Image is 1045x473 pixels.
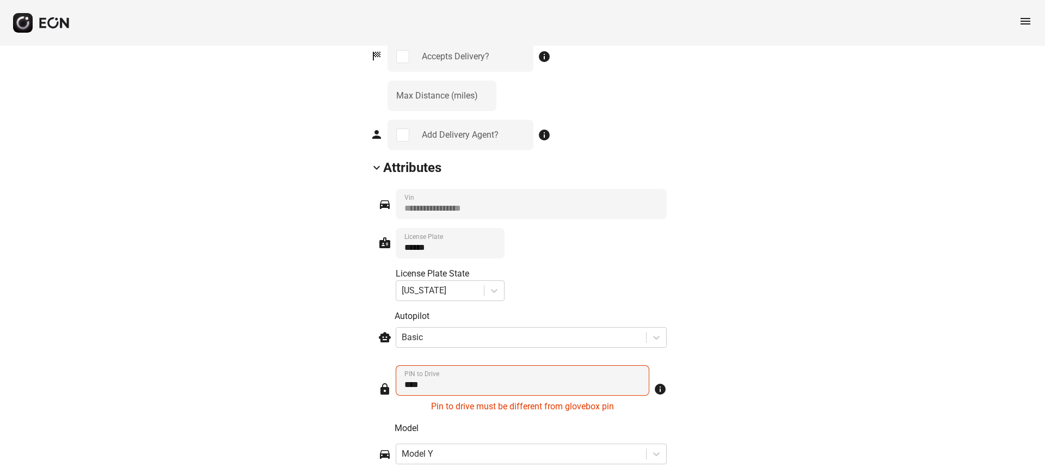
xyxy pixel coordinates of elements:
span: badge [378,236,391,249]
label: License Plate [404,232,443,241]
div: Pin to drive must be different from glovebox pin [396,396,649,413]
label: PIN to Drive [404,370,439,378]
span: person [370,128,383,141]
p: Autopilot [395,310,667,323]
span: directions_car [378,198,391,211]
div: Accepts Delivery? [422,50,489,63]
div: Add Delivery Agent? [422,128,499,142]
span: sports_score [370,50,383,63]
span: keyboard_arrow_down [370,161,383,174]
span: info [538,128,551,142]
label: Max Distance (miles) [396,89,478,102]
span: menu [1019,15,1032,28]
p: Model [395,422,667,435]
span: directions_car [378,447,391,460]
h2: Attributes [383,159,441,176]
div: License Plate State [396,267,505,280]
span: info [654,383,667,396]
span: smart_toy [378,331,391,344]
span: info [538,50,551,63]
span: lock [378,383,391,396]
